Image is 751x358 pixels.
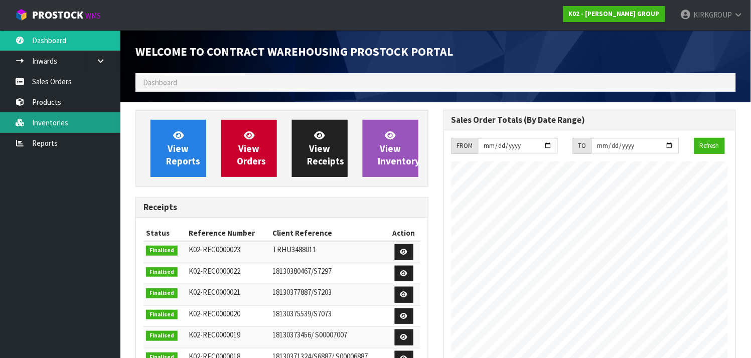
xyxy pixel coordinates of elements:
[135,44,453,59] span: Welcome to Contract Warehousing ProStock Portal
[146,288,178,298] span: Finalised
[272,266,332,276] span: 18130380467/S7297
[85,11,101,21] small: WMS
[32,9,83,22] span: ProStock
[308,129,345,167] span: View Receipts
[189,330,240,339] span: K02-REC0000019
[189,287,240,297] span: K02-REC0000021
[272,330,347,339] span: 18130373456/ S00007007
[143,203,420,212] h3: Receipts
[363,120,418,177] a: ViewInventory
[272,309,332,318] span: 18130375539/S7073
[569,10,660,18] strong: K02 - [PERSON_NAME] GROUP
[186,225,270,241] th: Reference Number
[189,245,240,254] span: K02-REC0000023
[693,10,732,20] span: KIRKGROUP
[166,129,200,167] span: View Reports
[270,225,388,241] th: Client Reference
[143,78,177,87] span: Dashboard
[221,120,277,177] a: ViewOrders
[146,246,178,256] span: Finalised
[272,287,332,297] span: 18130377887/S7203
[292,120,348,177] a: ViewReceipts
[189,309,240,318] span: K02-REC0000020
[143,225,186,241] th: Status
[573,138,591,154] div: TO
[237,129,266,167] span: View Orders
[146,267,178,277] span: Finalised
[272,245,316,254] span: TRHU3488011
[189,266,240,276] span: K02-REC0000022
[146,331,178,341] span: Finalised
[694,138,725,154] button: Refresh
[378,129,420,167] span: View Inventory
[452,138,478,154] div: FROM
[15,9,28,21] img: cube-alt.png
[146,310,178,320] span: Finalised
[452,115,728,125] h3: Sales Order Totals (By Date Range)
[388,225,420,241] th: Action
[151,120,206,177] a: ViewReports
